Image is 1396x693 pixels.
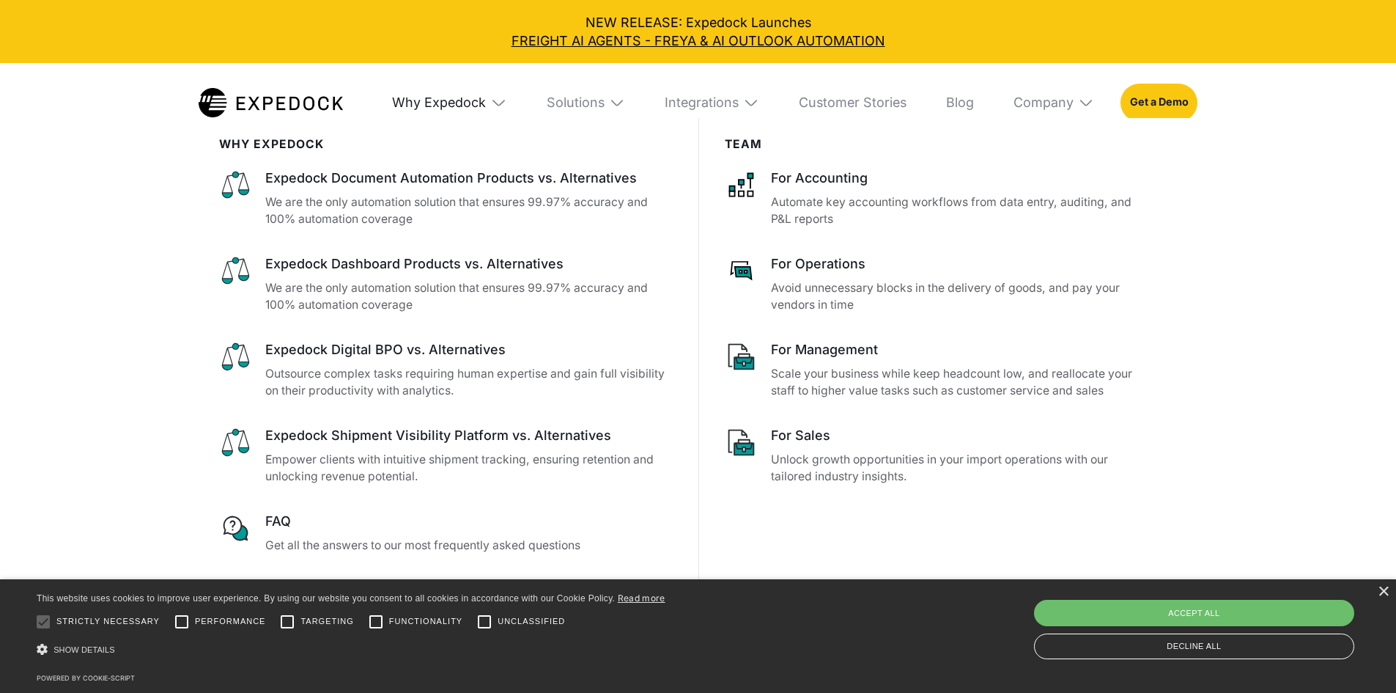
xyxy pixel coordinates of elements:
a: For ManagementScale your business while keep headcount low, and reallocate your staff to higher v... [725,340,1151,400]
div: Expedock Dashboard Products vs. Alternatives [265,254,672,273]
iframe: Chat Widget [1152,535,1396,693]
div: Integrations [665,95,739,111]
a: Expedock Dashboard Products vs. AlternativesWe are the only automation solution that ensures 99.9... [219,254,672,314]
a: Expedock Digital BPO vs. AlternativesOutsource complex tasks requiring human expertise and gain f... [219,340,672,400]
div: For Operations [771,254,1151,273]
div: Why Expedock [392,95,486,111]
div: Decline all [1034,634,1354,659]
p: We are the only automation solution that ensures 99.97% accuracy and 100% automation coverage [265,279,672,314]
a: Expedock Document Automation Products vs. AlternativesWe are the only automation solution that en... [219,169,672,228]
p: Avoid unnecessary blocks in the delivery of goods, and pay your vendors in time [771,279,1151,314]
a: Powered by cookie-script [37,674,135,682]
a: Read more [618,593,665,604]
a: Get a Demo [1120,84,1197,122]
div: For Accounting [771,169,1151,187]
span: Show details [53,645,115,654]
span: Functionality [389,615,462,628]
div: Accept all [1034,600,1354,626]
div: NEW RELEASE: Expedock Launches [13,13,1383,50]
div: Show details [37,639,665,661]
a: For SalesUnlock growth opportunities in your import operations with our tailored industry insights. [725,426,1151,485]
div: Team [725,138,1151,152]
div: Solutions [547,95,605,111]
a: For OperationsAvoid unnecessary blocks in the delivery of goods, and pay your vendors in time [725,254,1151,314]
div: FAQ [265,512,672,530]
a: Customer Stories [786,63,920,142]
div: Why Expedock [379,63,520,142]
p: Outsource complex tasks requiring human expertise and gain full visibility on their productivity ... [265,365,672,400]
a: FAQGet all the answers to our most frequently asked questions [219,512,672,554]
span: This website uses cookies to improve user experience. By using our website you consent to all coo... [37,593,615,604]
a: Expedock Shipment Visibility Platform vs. AlternativesEmpower clients with intuitive shipment tra... [219,426,672,485]
a: FREIGHT AI AGENTS - FREYA & AI OUTLOOK AUTOMATION [13,32,1383,50]
span: Strictly necessary [56,615,160,628]
div: Company [1000,63,1107,142]
a: For AccountingAutomate key accounting workflows from data entry, auditing, and P&L reports [725,169,1151,228]
span: Unclassified [498,615,565,628]
div: WHy Expedock [219,138,672,152]
div: Integrations [651,63,772,142]
a: Blog [933,63,987,142]
div: For Management [771,340,1151,359]
p: Empower clients with intuitive shipment tracking, ensuring retention and unlocking revenue potent... [265,451,672,485]
p: We are the only automation solution that ensures 99.97% accuracy and 100% automation coverage [265,194,672,228]
div: Expedock Document Automation Products vs. Alternatives [265,169,672,187]
p: Scale your business while keep headcount low, and reallocate your staff to higher value tasks suc... [771,365,1151,400]
div: For Sales [771,426,1151,444]
div: Company [1013,95,1074,111]
span: Targeting [300,615,353,628]
p: Get all the answers to our most frequently asked questions [265,537,672,554]
div: Expedock Shipment Visibility Platform vs. Alternatives [265,426,672,444]
p: Automate key accounting workflows from data entry, auditing, and P&L reports [771,194,1151,228]
div: Expedock Digital BPO vs. Alternatives [265,340,672,359]
div: Solutions [533,63,638,142]
span: Performance [195,615,266,628]
p: Unlock growth opportunities in your import operations with our tailored industry insights. [771,451,1151,485]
